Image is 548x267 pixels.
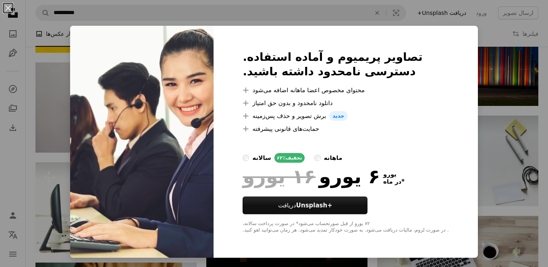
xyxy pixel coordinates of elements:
font: برش تصویر و حذف پس‌زمینه [252,112,326,120]
button: دریافتUnsplash+ [243,197,367,214]
font: تصاویر پریمیوم و آماده استفاده. [243,50,422,64]
font: ۷۲ یورو از قبل صورتحساب می‌شود [298,221,370,226]
font: حمایت‌های قانونی پیشرفته [252,125,319,132]
font: Unsplash+ [296,202,332,209]
font: یورو [383,171,396,178]
font: * در صورت پرداخت سالانه، [243,221,298,226]
font: . در صورت لزوم، مالیات دریافت می‌شود. به صورت خودکار تمدید می‌شود. هر زمان می‌توانید لغو کنید. [243,227,448,233]
font: ۶۲٪ [277,155,286,161]
input: ماهانه [314,155,321,161]
img: premium_photo-1661645672144-de1e08be7473 [70,26,214,258]
font: ۶ یورو [319,165,380,188]
font: در ماه [383,178,401,185]
font: جدید [332,113,344,119]
font: دانلود نامحدود و بدون حق امتیاز [252,99,332,107]
font: سالانه [252,154,271,161]
font: تخفیف [286,155,302,161]
font: دسترسی نامحدود داشته باشید. [243,65,415,78]
font: ۱۶ یورو [243,165,316,188]
font: دریافت [278,202,296,209]
font: محتوای مخصوص اعضا ماهانه اضافه می‌شود [252,87,365,94]
input: سالانه۶۲٪تخفیف [243,155,249,161]
font: ماهانه [324,154,342,161]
